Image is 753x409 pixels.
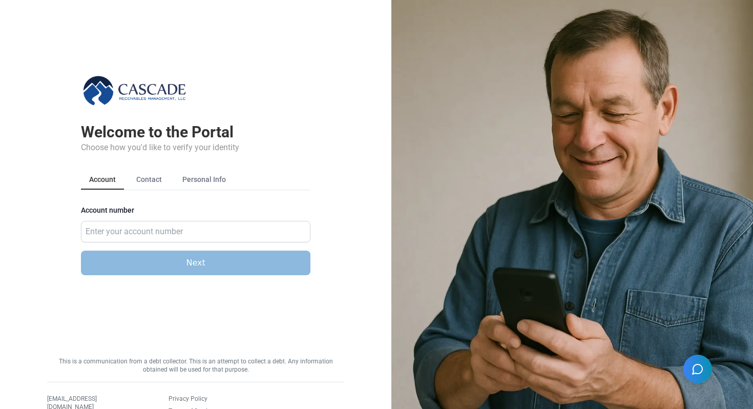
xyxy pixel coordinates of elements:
div: This is a communication from a debt collector. This is an attempt to collect a debt. Any informat... [47,357,344,374]
button: Account [81,170,124,190]
img: Cascade Receivables [81,74,189,107]
div: Choose how you'd like to verify your identity [81,141,310,154]
button: Next [81,251,310,275]
a: Privacy Policy [169,395,207,403]
label: Account number [81,207,310,219]
div: Welcome to the Portal [81,123,310,141]
input: Enter your account number [81,221,310,242]
button: Contact [128,170,170,190]
button: Personal Info [174,170,234,190]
